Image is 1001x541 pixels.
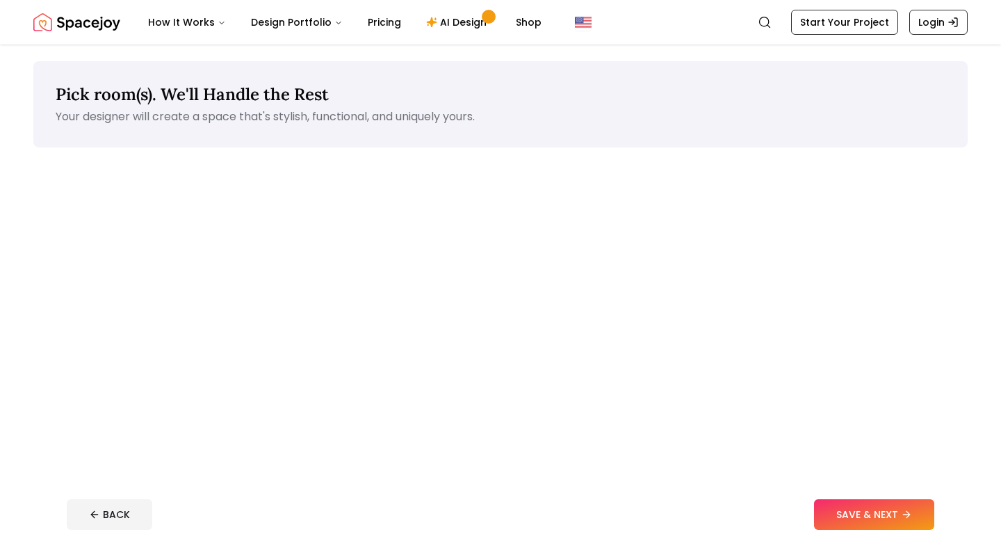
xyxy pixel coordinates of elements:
[137,8,553,36] nav: Main
[575,14,592,31] img: United States
[56,83,329,105] span: Pick room(s). We'll Handle the Rest
[357,8,412,36] a: Pricing
[240,8,354,36] button: Design Portfolio
[415,8,502,36] a: AI Design
[909,10,968,35] a: Login
[814,499,934,530] button: SAVE & NEXT
[137,8,237,36] button: How It Works
[791,10,898,35] a: Start Your Project
[33,8,120,36] a: Spacejoy
[33,8,120,36] img: Spacejoy Logo
[505,8,553,36] a: Shop
[67,499,152,530] button: BACK
[56,108,945,125] p: Your designer will create a space that's stylish, functional, and uniquely yours.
